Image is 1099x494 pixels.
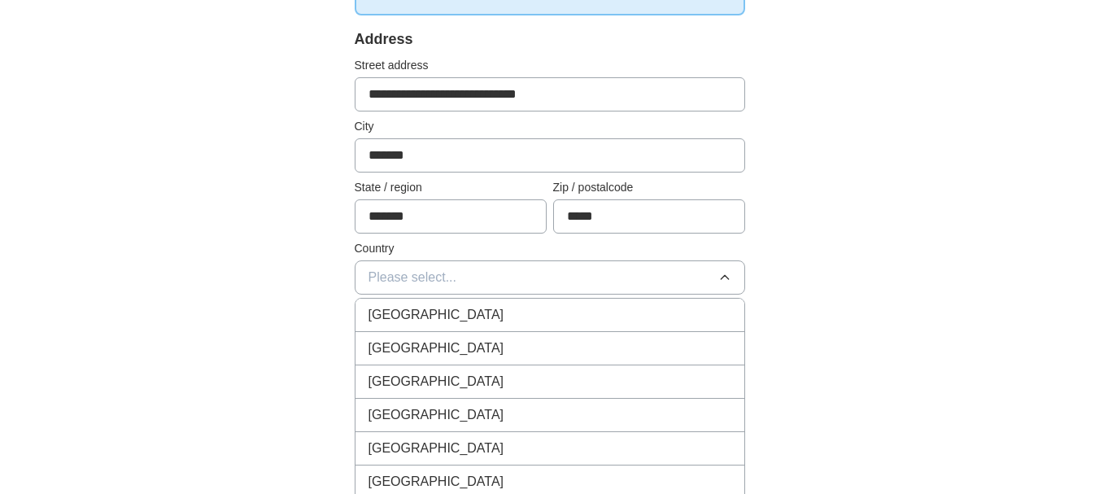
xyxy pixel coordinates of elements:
[369,439,504,458] span: [GEOGRAPHIC_DATA]
[355,57,745,74] label: Street address
[369,405,504,425] span: [GEOGRAPHIC_DATA]
[355,260,745,295] button: Please select...
[369,339,504,358] span: [GEOGRAPHIC_DATA]
[369,268,457,287] span: Please select...
[553,179,745,196] label: Zip / postalcode
[369,472,504,492] span: [GEOGRAPHIC_DATA]
[355,179,547,196] label: State / region
[355,240,745,257] label: Country
[369,372,504,391] span: [GEOGRAPHIC_DATA]
[355,118,745,135] label: City
[355,28,745,50] div: Address
[369,305,504,325] span: [GEOGRAPHIC_DATA]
